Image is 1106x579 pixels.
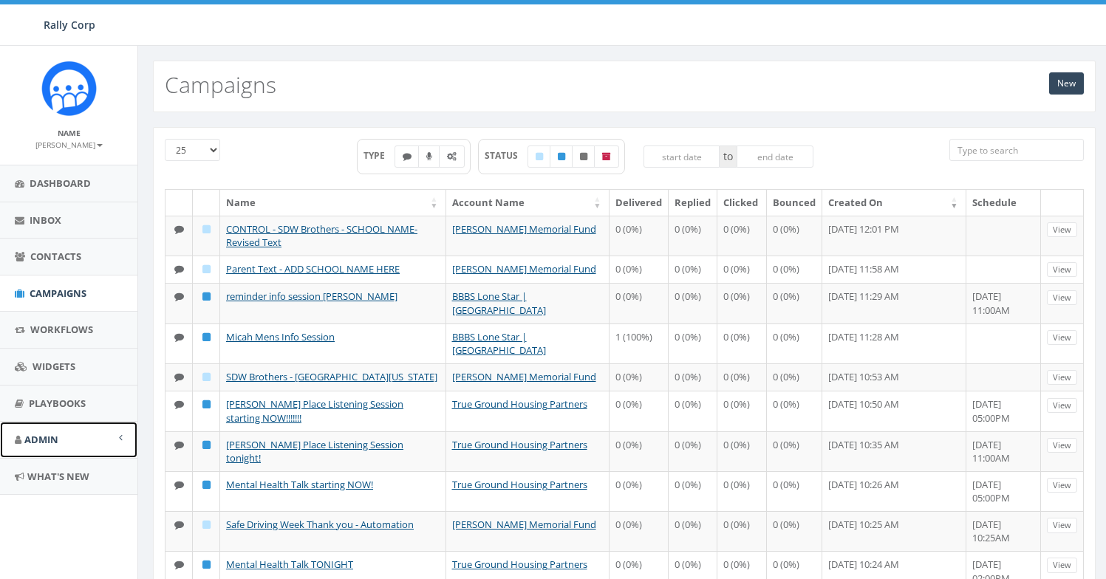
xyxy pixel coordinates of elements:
label: Ringless Voice Mail [418,145,440,168]
td: 0 (0%) [767,323,822,363]
a: View [1047,370,1077,386]
i: Text SMS [174,520,184,530]
i: Text SMS [174,372,184,382]
input: end date [737,145,813,168]
td: 0 (0%) [669,511,718,551]
i: Draft [202,520,211,530]
a: True Ground Housing Partners [452,478,587,491]
a: View [1047,478,1077,493]
i: Text SMS [174,264,184,274]
td: 0 (0%) [717,256,766,284]
td: [DATE] 10:25AM [966,511,1041,551]
th: Name: activate to sort column ascending [220,190,446,216]
i: Draft [202,264,211,274]
i: Published [558,152,565,161]
span: Campaigns [30,287,86,300]
td: 0 (0%) [669,471,718,511]
i: Draft [202,225,211,234]
input: start date [644,145,720,168]
td: 0 (0%) [610,391,669,431]
td: 0 (0%) [767,363,822,391]
th: Delivered [610,190,669,216]
span: Inbox [30,213,61,227]
th: Bounced [767,190,822,216]
a: View [1047,222,1077,238]
span: Playbooks [29,397,86,410]
td: [DATE] 10:50 AM [822,391,966,431]
a: View [1047,290,1077,306]
td: 0 (0%) [669,363,718,391]
td: 0 (0%) [669,256,718,284]
i: Published [202,332,211,342]
small: [PERSON_NAME] [35,140,103,150]
label: Draft [528,145,551,168]
span: What's New [27,470,89,483]
td: 0 (0%) [610,431,669,471]
i: Published [202,292,211,301]
span: STATUS [485,149,528,162]
td: [DATE] 11:00AM [966,431,1041,471]
td: [DATE] 11:00AM [966,283,1041,323]
a: View [1047,330,1077,346]
i: Text SMS [174,292,184,301]
i: Ringless Voice Mail [426,152,432,161]
td: 0 (0%) [767,471,822,511]
span: Dashboard [30,177,91,190]
a: View [1047,262,1077,278]
label: Unpublished [572,145,595,168]
i: Text SMS [403,152,412,161]
h2: Campaigns [165,72,276,97]
td: 0 (0%) [669,216,718,256]
i: Published [202,480,211,490]
a: New [1049,72,1084,95]
label: Published [550,145,573,168]
a: View [1047,518,1077,533]
span: Admin [24,433,58,446]
a: True Ground Housing Partners [452,558,587,571]
td: 0 (0%) [717,511,766,551]
img: Icon_1.png [41,61,97,116]
a: [PERSON_NAME] Memorial Fund [452,222,596,236]
a: SDW Brothers - [GEOGRAPHIC_DATA][US_STATE] [226,370,437,383]
span: Rally Corp [44,18,95,32]
td: 0 (0%) [610,511,669,551]
td: [DATE] 10:25 AM [822,511,966,551]
i: Text SMS [174,440,184,450]
th: Account Name: activate to sort column ascending [446,190,610,216]
th: Replied [669,190,718,216]
span: TYPE [363,149,395,162]
td: 0 (0%) [669,323,718,363]
td: 0 (0%) [717,216,766,256]
td: [DATE] 10:26 AM [822,471,966,511]
a: CONTROL - SDW Brothers - SCHOOL NAME- Revised Text [226,222,417,250]
td: [DATE] 05:00PM [966,471,1041,511]
td: [DATE] 12:01 PM [822,216,966,256]
th: Schedule [966,190,1041,216]
a: BBBS Lone Star | [GEOGRAPHIC_DATA] [452,289,546,317]
a: View [1047,558,1077,573]
i: Text SMS [174,225,184,234]
td: 0 (0%) [767,511,822,551]
i: Published [202,560,211,569]
small: Name [58,128,81,138]
i: Published [202,440,211,450]
td: 1 (100%) [610,323,669,363]
a: [PERSON_NAME] Memorial Fund [452,370,596,383]
a: True Ground Housing Partners [452,438,587,451]
label: Automated Message [439,145,465,168]
td: 0 (0%) [717,391,766,431]
i: Text SMS [174,332,184,342]
span: Workflows [30,323,93,336]
th: Created On: activate to sort column ascending [822,190,966,216]
th: Clicked [717,190,766,216]
a: [PERSON_NAME] Place Listening Session tonight! [226,438,403,465]
input: Type to search [949,139,1084,161]
span: Contacts [30,250,81,263]
a: View [1047,438,1077,453]
i: Text SMS [174,400,184,409]
td: 0 (0%) [767,391,822,431]
td: 0 (0%) [717,431,766,471]
td: 0 (0%) [610,471,669,511]
i: Published [202,400,211,409]
i: Automated Message [447,152,457,161]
